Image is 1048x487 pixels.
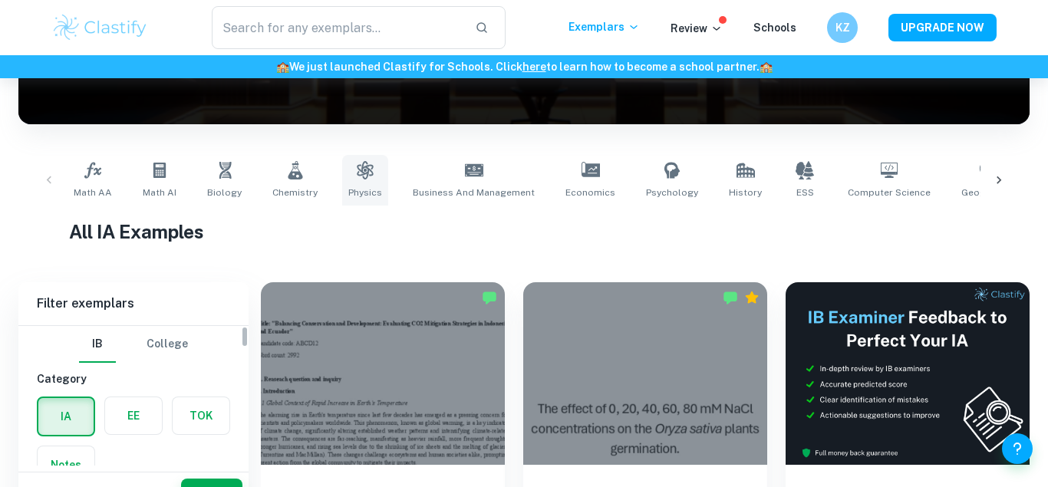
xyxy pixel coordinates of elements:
[834,19,852,36] h6: KZ
[1002,433,1033,464] button: Help and Feedback
[348,186,382,199] span: Physics
[18,282,249,325] h6: Filter exemplars
[173,397,229,434] button: TOK
[729,186,762,199] span: History
[79,326,116,363] button: IB
[276,61,289,73] span: 🏫
[522,61,546,73] a: here
[744,290,760,305] div: Premium
[723,290,738,305] img: Marked
[646,186,698,199] span: Psychology
[568,18,640,35] p: Exemplars
[212,6,463,49] input: Search for any exemplars...
[38,446,94,483] button: Notes
[38,398,94,435] button: IA
[482,290,497,305] img: Marked
[272,186,318,199] span: Chemistry
[961,186,1011,199] span: Geography
[413,186,535,199] span: Business and Management
[207,186,242,199] span: Biology
[105,397,162,434] button: EE
[51,12,149,43] img: Clastify logo
[760,61,773,73] span: 🏫
[827,12,858,43] button: KZ
[3,58,1045,75] h6: We just launched Clastify for Schools. Click to learn how to become a school partner.
[37,370,230,387] h6: Category
[671,20,723,37] p: Review
[786,282,1030,465] img: Thumbnail
[753,21,796,34] a: Schools
[147,326,188,363] button: College
[143,186,176,199] span: Math AI
[796,186,814,199] span: ESS
[565,186,615,199] span: Economics
[79,326,188,363] div: Filter type choice
[74,186,112,199] span: Math AA
[69,218,979,245] h1: All IA Examples
[888,14,997,41] button: UPGRADE NOW
[848,186,931,199] span: Computer Science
